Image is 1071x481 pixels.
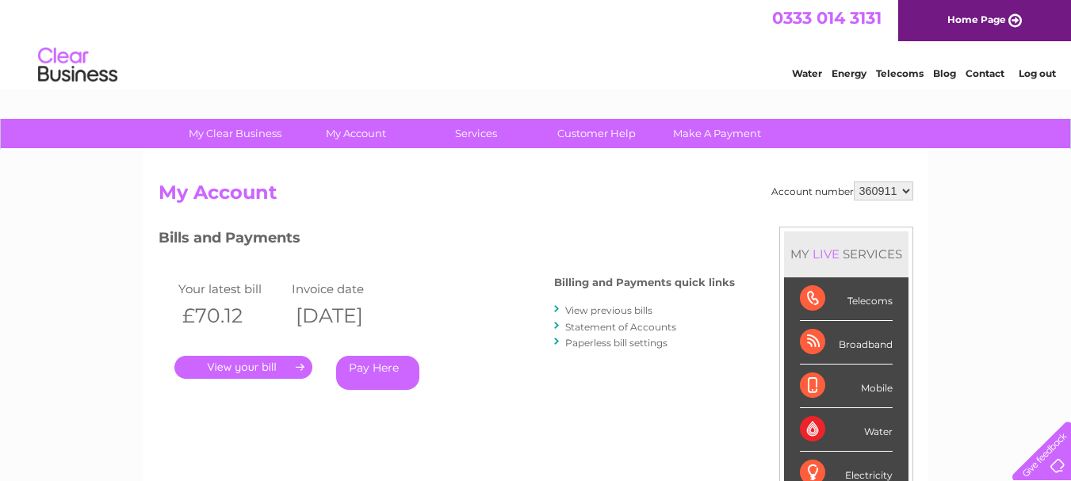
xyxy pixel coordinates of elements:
a: Telecoms [876,67,924,79]
div: Broadband [800,321,893,365]
a: Make A Payment [652,119,782,148]
div: Clear Business is a trading name of Verastar Limited (registered in [GEOGRAPHIC_DATA] No. 3667643... [162,9,911,77]
td: Invoice date [288,278,402,300]
th: £70.12 [174,300,289,332]
div: Water [800,408,893,452]
a: Services [411,119,541,148]
div: Telecoms [800,277,893,321]
h4: Billing and Payments quick links [554,277,735,288]
img: logo.png [37,41,118,90]
div: Mobile [800,365,893,408]
a: View previous bills [565,304,652,316]
a: Paperless bill settings [565,337,667,349]
a: . [174,356,312,379]
a: Pay Here [336,356,419,390]
a: Energy [832,67,866,79]
a: 0333 014 3131 [772,8,882,28]
a: Log out [1019,67,1056,79]
div: MY SERVICES [784,231,908,277]
div: LIVE [809,246,843,261]
th: [DATE] [288,300,402,332]
a: Blog [933,67,956,79]
div: Account number [771,181,913,200]
h2: My Account [159,181,913,212]
a: Water [792,67,822,79]
a: My Clear Business [170,119,300,148]
h3: Bills and Payments [159,227,735,254]
a: Contact [966,67,1004,79]
td: Your latest bill [174,278,289,300]
a: Statement of Accounts [565,321,676,333]
a: Customer Help [531,119,662,148]
a: My Account [290,119,421,148]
